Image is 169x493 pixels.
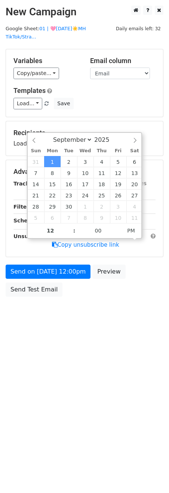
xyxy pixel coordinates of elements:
[93,149,110,153] span: Thu
[13,168,156,176] h5: Advanced
[13,68,59,79] a: Copy/paste...
[132,457,169,493] iframe: Chat Widget
[44,212,61,223] span: October 6, 2025
[77,178,93,190] span: September 17, 2025
[110,156,126,167] span: September 5, 2025
[110,167,126,178] span: September 12, 2025
[13,98,42,109] a: Load...
[113,25,163,33] span: Daily emails left: 32
[76,223,121,238] input: Minute
[28,178,44,190] span: September 14, 2025
[110,178,126,190] span: September 19, 2025
[28,212,44,223] span: October 5, 2025
[77,201,93,212] span: October 1, 2025
[126,156,143,167] span: September 6, 2025
[93,178,110,190] span: September 18, 2025
[13,87,46,94] a: Templates
[110,149,126,153] span: Fri
[44,167,61,178] span: September 8, 2025
[61,178,77,190] span: September 16, 2025
[126,178,143,190] span: September 20, 2025
[110,212,126,223] span: October 10, 2025
[126,212,143,223] span: October 11, 2025
[6,283,62,297] a: Send Test Email
[44,190,61,201] span: September 22, 2025
[117,180,146,187] label: UTM Codes
[77,190,93,201] span: September 24, 2025
[90,57,156,65] h5: Email column
[92,136,119,143] input: Year
[13,204,33,210] strong: Filters
[110,190,126,201] span: September 26, 2025
[126,190,143,201] span: September 27, 2025
[6,26,86,40] a: 01 | 🩷[DATE]☀️MH TikTok/Stra...
[28,149,44,153] span: Sun
[61,149,77,153] span: Tue
[44,201,61,212] span: September 29, 2025
[61,167,77,178] span: September 9, 2025
[44,178,61,190] span: September 15, 2025
[110,201,126,212] span: October 3, 2025
[28,156,44,167] span: August 31, 2025
[54,98,73,109] button: Save
[93,167,110,178] span: September 11, 2025
[28,167,44,178] span: September 7, 2025
[44,156,61,167] span: September 1, 2025
[6,265,90,279] a: Send on [DATE] 12:00pm
[126,167,143,178] span: September 13, 2025
[28,201,44,212] span: September 28, 2025
[28,190,44,201] span: September 21, 2025
[77,156,93,167] span: September 3, 2025
[126,201,143,212] span: October 4, 2025
[6,6,163,18] h2: New Campaign
[93,201,110,212] span: October 2, 2025
[93,156,110,167] span: September 4, 2025
[77,149,93,153] span: Wed
[28,223,73,238] input: Hour
[13,218,40,224] strong: Schedule
[92,265,125,279] a: Preview
[93,190,110,201] span: September 25, 2025
[61,212,77,223] span: October 7, 2025
[61,201,77,212] span: September 30, 2025
[13,57,79,65] h5: Variables
[93,212,110,223] span: October 9, 2025
[126,149,143,153] span: Sat
[61,190,77,201] span: September 23, 2025
[13,129,156,148] div: Loading...
[13,181,39,187] strong: Tracking
[73,223,76,238] span: :
[44,149,61,153] span: Mon
[52,241,119,248] a: Copy unsubscribe link
[77,212,93,223] span: October 8, 2025
[13,233,50,239] strong: Unsubscribe
[77,167,93,178] span: September 10, 2025
[121,223,141,238] span: Click to toggle
[61,156,77,167] span: September 2, 2025
[13,129,156,137] h5: Recipients
[113,26,163,31] a: Daily emails left: 32
[6,26,86,40] small: Google Sheet:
